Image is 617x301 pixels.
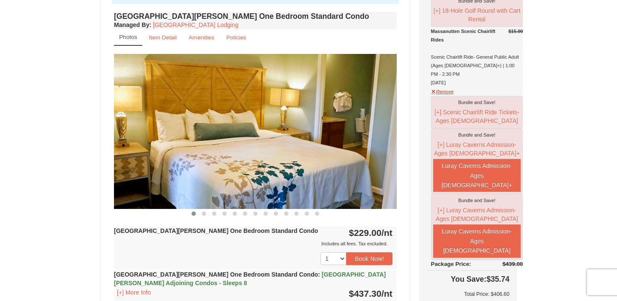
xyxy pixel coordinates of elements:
[153,21,238,28] a: [GEOGRAPHIC_DATA] Lodging
[433,159,521,192] button: Luray Caverns Admission- Ages [DEMOGRAPHIC_DATA]+
[114,227,318,234] strong: [GEOGRAPHIC_DATA][PERSON_NAME] One Bedroom Standard Condo
[433,131,521,139] div: Bundle and Save!
[143,29,182,46] a: Item Detail
[114,288,154,297] button: [+] More Info
[433,205,521,224] button: [+] Luray Caverns Admission- Ages [DEMOGRAPHIC_DATA]
[114,12,397,21] h4: [GEOGRAPHIC_DATA][PERSON_NAME] One Bedroom Standard Condo
[114,29,142,46] a: Photos
[114,271,386,286] strong: [GEOGRAPHIC_DATA][PERSON_NAME] One Bedroom Standard Condo
[183,29,220,46] a: Amenities
[381,228,392,238] span: /nt
[226,34,246,41] small: Policies
[114,21,151,28] strong: :
[119,34,137,40] small: Photos
[431,27,523,44] div: Massanutten Scenic Chairlift Rides
[503,261,523,267] del: $439.00
[346,252,392,265] button: Book Now!
[349,228,392,238] strong: $229.00
[349,289,381,298] span: $437.30
[221,29,252,46] a: Policies
[433,196,521,205] div: Bundle and Save!
[433,107,521,126] button: [+] Scenic Chairlift Ride Tickets- Ages [DEMOGRAPHIC_DATA]
[427,290,509,298] h6: Total Price: $406.60
[433,224,521,257] button: Luray Caverns Admission- Ages [DEMOGRAPHIC_DATA]
[431,85,454,96] button: Remove
[433,98,521,107] div: Bundle and Save!
[318,271,320,278] span: :
[433,139,521,159] button: [+] Luray Caverns Admission- Ages [DEMOGRAPHIC_DATA]+
[451,275,486,283] span: You Save:
[427,275,509,283] h4: $35.74
[114,239,392,248] div: Includes all fees. Tax excluded.
[149,34,177,41] small: Item Detail
[433,5,521,25] button: [+] 18-Hole Golf Round with Cart Rental
[381,289,392,298] span: /nt
[189,34,214,41] small: Amenities
[114,54,397,209] img: 18876286-121-55434444.jpg
[114,21,149,28] span: Managed By
[431,261,471,267] span: Package Price:
[431,27,523,87] div: Scenic Chairlift Ride- General Public Adult (Ages [DEMOGRAPHIC_DATA]+) | 1:00 PM - 2:30 PM [DATE]
[509,29,523,34] del: $15.00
